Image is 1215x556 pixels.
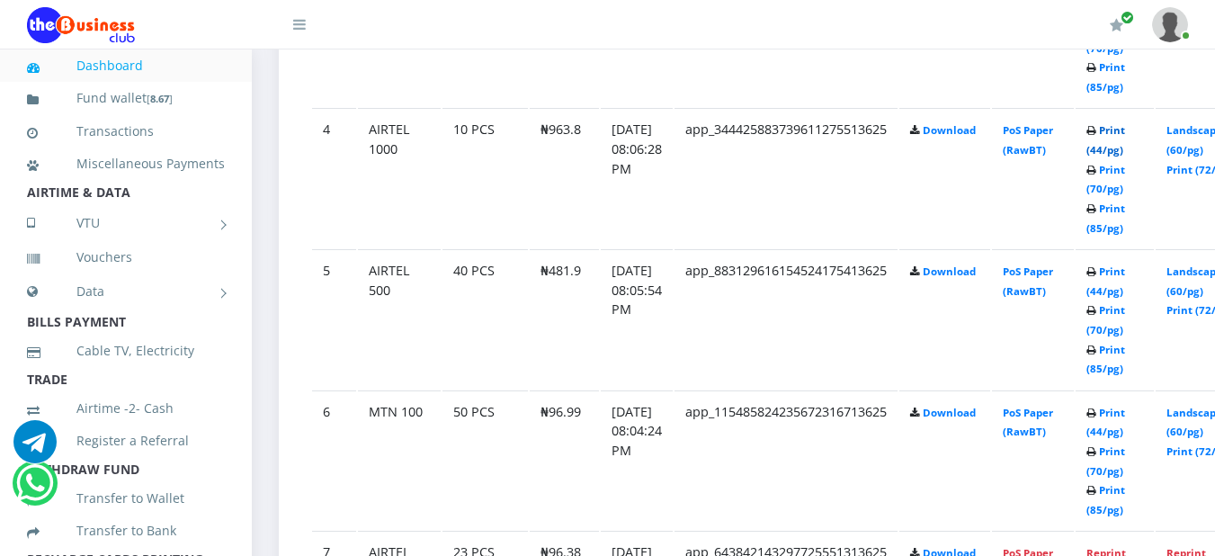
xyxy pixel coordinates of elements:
[1086,60,1125,94] a: Print (85/pg)
[530,108,599,247] td: ₦963.8
[27,201,225,246] a: VTU
[1110,18,1123,32] i: Renew/Upgrade Subscription
[1086,444,1125,478] a: Print (70/pg)
[1003,265,1053,298] a: PoS Paper (RawBT)
[1086,343,1125,376] a: Print (85/pg)
[358,249,441,389] td: AIRTEL 500
[1086,265,1125,298] a: Print (44/pg)
[675,249,898,389] td: app_883129616154524175413625
[358,390,441,530] td: MTN 100
[27,420,225,462] a: Register a Referral
[923,123,976,137] a: Download
[13,434,57,463] a: Chat for support
[27,388,225,429] a: Airtime -2- Cash
[675,390,898,530] td: app_115485824235672316713625
[312,249,356,389] td: 5
[1152,7,1188,42] img: User
[147,92,173,105] small: [ ]
[312,108,356,247] td: 4
[358,108,441,247] td: AIRTEL 1000
[312,390,356,530] td: 6
[1086,483,1125,516] a: Print (85/pg)
[1121,11,1134,24] span: Renew/Upgrade Subscription
[1086,406,1125,439] a: Print (44/pg)
[1086,22,1125,55] a: Print (70/pg)
[923,265,976,278] a: Download
[923,406,976,419] a: Download
[601,249,673,389] td: [DATE] 08:05:54 PM
[1086,202,1125,235] a: Print (85/pg)
[442,249,528,389] td: 40 PCS
[150,92,169,105] b: 8.67
[27,143,225,184] a: Miscellaneous Payments
[1003,406,1053,439] a: PoS Paper (RawBT)
[1086,303,1125,336] a: Print (70/pg)
[1086,163,1125,196] a: Print (70/pg)
[530,249,599,389] td: ₦481.9
[27,478,225,519] a: Transfer to Wallet
[601,390,673,530] td: [DATE] 08:04:24 PM
[530,390,599,530] td: ₦96.99
[27,269,225,314] a: Data
[27,330,225,372] a: Cable TV, Electricity
[27,510,225,552] a: Transfer to Bank
[27,7,135,43] img: Logo
[1086,123,1125,157] a: Print (44/pg)
[27,111,225,152] a: Transactions
[675,108,898,247] td: app_344425883739611275513625
[27,237,225,278] a: Vouchers
[1003,123,1053,157] a: PoS Paper (RawBT)
[601,108,673,247] td: [DATE] 08:06:28 PM
[27,45,225,86] a: Dashboard
[27,77,225,120] a: Fund wallet[8.67]
[442,390,528,530] td: 50 PCS
[442,108,528,247] td: 10 PCS
[16,475,53,505] a: Chat for support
